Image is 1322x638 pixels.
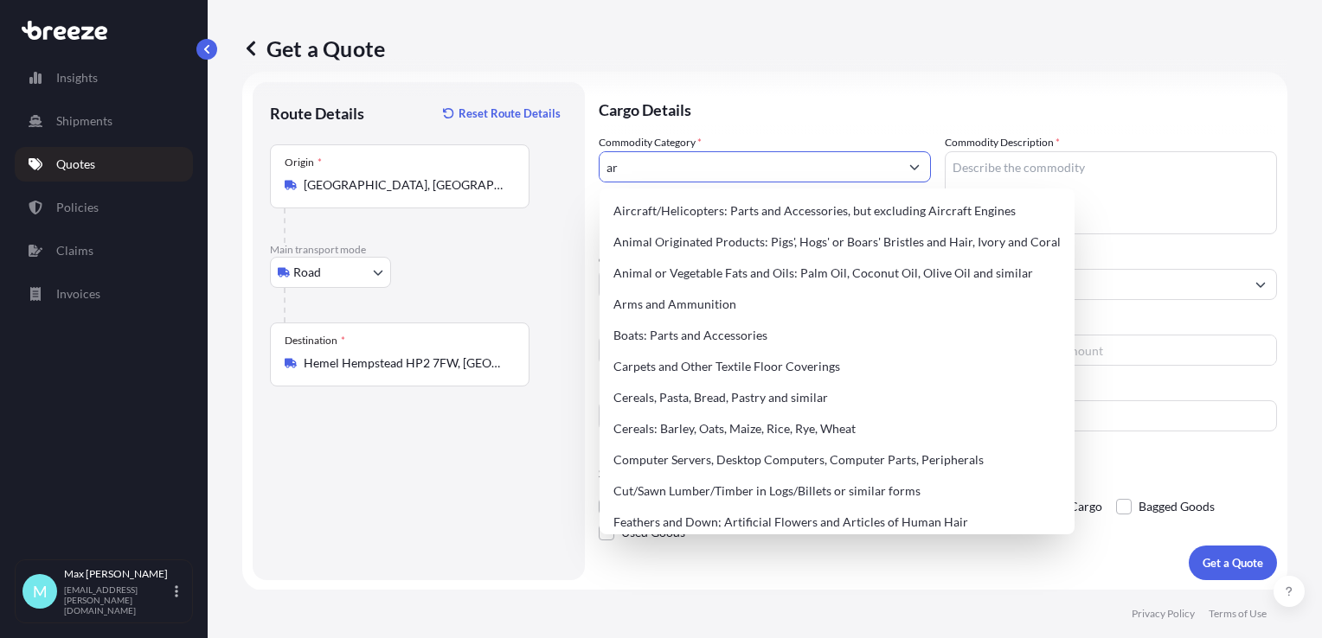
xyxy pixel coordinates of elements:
div: Cereals: Barley, Oats, Maize, Rice, Rye, Wheat [606,413,1068,444]
div: Arms and Ammunition [606,289,1068,320]
p: Policies [56,199,99,216]
p: Insights [56,69,98,86]
p: Quotes [56,156,95,173]
button: Show suggestions [899,151,930,182]
p: Invoices [56,285,100,303]
input: Enter name [945,400,1277,431]
div: Aircraft/Helicopters: Parts and Accessories, but excluding Aircraft Engines [606,195,1068,226]
p: Reset Route Details [459,105,561,122]
input: Full name [946,269,1245,300]
label: Commodity Category [599,134,702,151]
div: Destination [285,334,345,348]
p: [EMAIL_ADDRESS][PERSON_NAME][DOMAIN_NAME] [64,584,171,616]
div: Origin [285,156,322,169]
p: Main transport mode [270,243,568,257]
p: Route Details [270,103,364,124]
div: Cereals, Pasta, Bread, Pastry and similar [606,382,1068,413]
div: Animal Originated Products: Pigs', Hogs' or Boars' Bristles and Hair, Ivory and Coral [606,226,1068,258]
p: Privacy Policy [1132,607,1195,621]
input: Origin [304,176,508,194]
span: Road [293,264,321,281]
div: Boats: Parts and Accessories [606,320,1068,351]
div: Computer Servers, Desktop Computers, Computer Parts, Peripherals [606,444,1068,475]
div: Carpets and Other Textile Floor Coverings [606,351,1068,382]
input: Destination [304,354,508,372]
label: Commodity Description [945,134,1060,151]
div: Animal or Vegetable Fats and Oils: Palm Oil, Coconut Oil, Olive Oil and similar [606,258,1068,289]
p: Claims [56,242,93,259]
p: Shipments [56,112,112,130]
span: Bagged Goods [1139,494,1215,520]
input: Enter amount [1023,335,1276,366]
input: Select a commodity type [600,151,899,182]
p: Cargo Details [599,82,1277,134]
p: Terms of Use [1209,607,1267,621]
button: Show suggestions [1245,269,1276,300]
span: M [33,583,48,600]
p: Get a Quote [1203,554,1263,571]
p: Get a Quote [242,35,385,62]
p: Max [PERSON_NAME] [64,567,171,581]
div: Feathers and Down; Artificial Flowers and Articles of Human Hair [606,507,1068,538]
button: Select transport [270,257,391,288]
div: Cut/Sawn Lumber/Timber in Logs/Billets or similar forms [606,475,1068,507]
